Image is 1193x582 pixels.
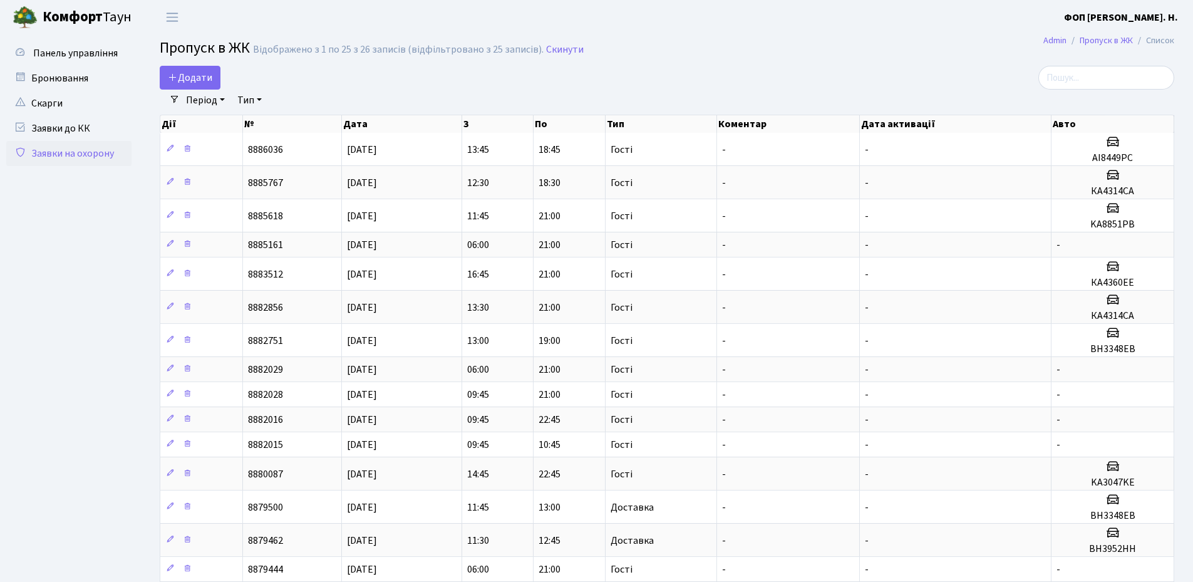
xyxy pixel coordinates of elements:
[160,66,220,90] a: Додати
[865,363,869,377] span: -
[860,115,1052,133] th: Дата активації
[722,413,726,427] span: -
[347,268,377,281] span: [DATE]
[865,467,869,481] span: -
[611,536,654,546] span: Доставка
[467,268,489,281] span: 16:45
[347,467,377,481] span: [DATE]
[467,501,489,514] span: 11:45
[467,467,489,481] span: 14:45
[865,334,869,348] span: -
[1056,563,1060,576] span: -
[611,502,654,512] span: Доставка
[722,176,726,190] span: -
[722,501,726,514] span: -
[611,469,633,479] span: Гості
[248,209,283,223] span: 8885618
[467,563,489,576] span: 06:00
[160,115,243,133] th: Дії
[248,413,283,427] span: 8882016
[1056,238,1060,252] span: -
[1056,363,1060,377] span: -
[1056,438,1060,452] span: -
[611,390,633,400] span: Гості
[248,534,283,548] span: 8879462
[467,143,489,157] span: 13:45
[160,37,250,59] span: Пропуск в ЖК
[865,238,869,252] span: -
[611,269,633,279] span: Гості
[722,563,726,576] span: -
[467,363,489,377] span: 06:00
[539,209,560,223] span: 21:00
[347,301,377,314] span: [DATE]
[865,143,869,157] span: -
[248,334,283,348] span: 8882751
[539,413,560,427] span: 22:45
[611,178,633,188] span: Гості
[253,44,544,56] div: Відображено з 1 по 25 з 26 записів (відфільтровано з 25 записів).
[248,388,283,402] span: 8882028
[722,363,726,377] span: -
[467,438,489,452] span: 09:45
[248,563,283,576] span: 8879444
[347,238,377,252] span: [DATE]
[539,301,560,314] span: 21:00
[611,145,633,155] span: Гості
[1051,115,1174,133] th: Авто
[534,115,605,133] th: По
[248,501,283,514] span: 8879500
[1056,185,1169,197] h5: КА4314СА
[539,388,560,402] span: 21:00
[168,71,212,85] span: Додати
[611,440,633,450] span: Гості
[539,438,560,452] span: 10:45
[157,7,188,28] button: Переключити навігацію
[1056,343,1169,355] h5: ВН3348ЕВ
[1056,543,1169,555] h5: ВН3952НН
[539,534,560,548] span: 12:45
[43,7,103,27] b: Комфорт
[611,415,633,425] span: Гості
[539,501,560,514] span: 13:00
[462,115,534,133] th: З
[347,501,377,514] span: [DATE]
[865,563,869,576] span: -
[467,334,489,348] span: 13:00
[347,388,377,402] span: [DATE]
[1056,413,1060,427] span: -
[248,238,283,252] span: 8885161
[611,240,633,250] span: Гості
[467,388,489,402] span: 09:45
[722,301,726,314] span: -
[467,176,489,190] span: 12:30
[722,438,726,452] span: -
[467,209,489,223] span: 11:45
[347,334,377,348] span: [DATE]
[611,303,633,313] span: Гості
[248,143,283,157] span: 8886036
[611,336,633,346] span: Гості
[611,211,633,221] span: Гості
[347,534,377,548] span: [DATE]
[1080,34,1133,47] a: Пропуск в ЖК
[467,413,489,427] span: 09:45
[539,563,560,576] span: 21:00
[467,301,489,314] span: 13:30
[467,534,489,548] span: 11:30
[6,91,132,116] a: Скарги
[248,363,283,377] span: 8882029
[865,501,869,514] span: -
[347,413,377,427] span: [DATE]
[722,467,726,481] span: -
[722,388,726,402] span: -
[347,143,377,157] span: [DATE]
[539,467,560,481] span: 22:45
[43,7,132,28] span: Таун
[539,268,560,281] span: 21:00
[342,115,462,133] th: Дата
[1133,34,1174,48] li: Список
[467,238,489,252] span: 06:00
[539,143,560,157] span: 18:45
[1056,277,1169,289] h5: КА4360ЕЕ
